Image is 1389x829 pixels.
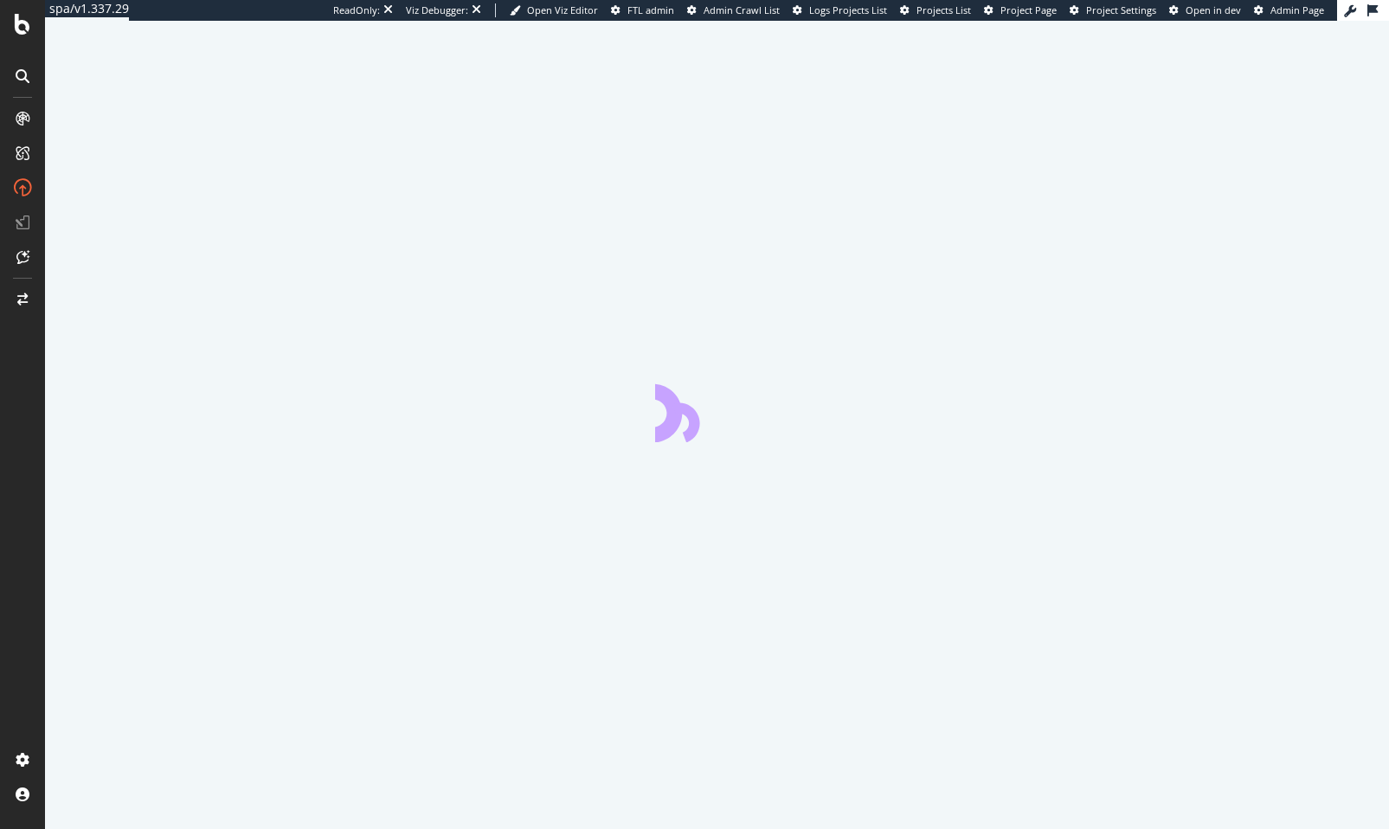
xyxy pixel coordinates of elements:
[900,3,971,17] a: Projects List
[809,3,887,16] span: Logs Projects List
[1186,3,1241,16] span: Open in dev
[627,3,674,16] span: FTL admin
[1254,3,1324,17] a: Admin Page
[1270,3,1324,16] span: Admin Page
[406,3,468,17] div: Viz Debugger:
[333,3,380,17] div: ReadOnly:
[611,3,674,17] a: FTL admin
[793,3,887,17] a: Logs Projects List
[527,3,598,16] span: Open Viz Editor
[984,3,1057,17] a: Project Page
[687,3,780,17] a: Admin Crawl List
[1169,3,1241,17] a: Open in dev
[1086,3,1156,16] span: Project Settings
[1070,3,1156,17] a: Project Settings
[655,380,780,442] div: animation
[1000,3,1057,16] span: Project Page
[510,3,598,17] a: Open Viz Editor
[916,3,971,16] span: Projects List
[704,3,780,16] span: Admin Crawl List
